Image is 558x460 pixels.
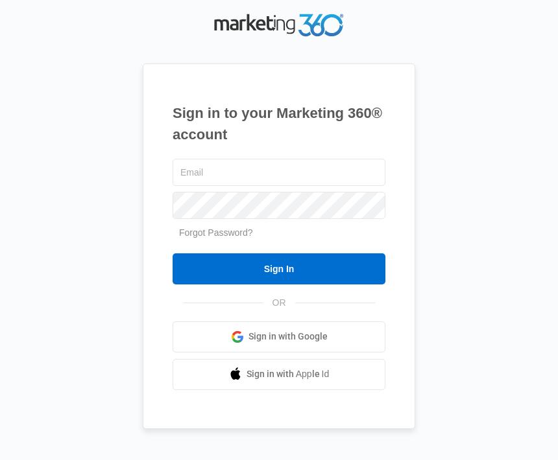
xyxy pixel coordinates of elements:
[173,102,385,145] h1: Sign in to your Marketing 360® account
[249,330,328,343] span: Sign in with Google
[173,159,385,186] input: Email
[179,227,253,238] a: Forgot Password?
[173,359,385,390] a: Sign in with Apple Id
[263,296,295,310] span: OR
[173,253,385,284] input: Sign In
[173,321,385,352] a: Sign in with Google
[247,367,330,381] span: Sign in with Apple Id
